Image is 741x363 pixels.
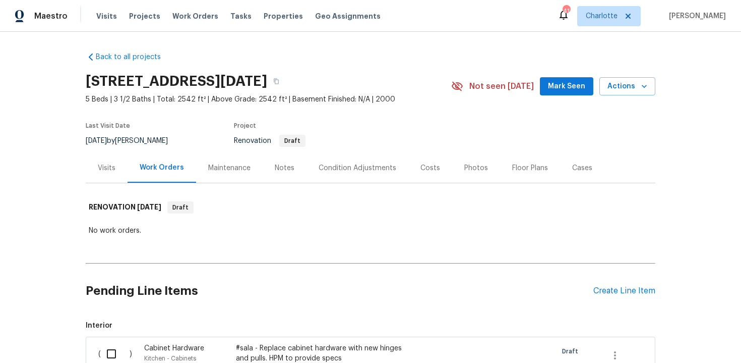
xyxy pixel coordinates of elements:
[89,201,161,214] h6: RENOVATION
[586,11,618,21] span: Charlotte
[86,76,267,86] h2: [STREET_ADDRESS][DATE]
[98,163,115,173] div: Visits
[137,203,161,211] span: [DATE]
[562,346,582,356] span: Draft
[140,163,184,173] div: Work Orders
[593,286,655,296] div: Create Line Item
[267,72,285,90] button: Copy Address
[264,11,303,21] span: Properties
[319,163,396,173] div: Condition Adjustments
[86,52,182,62] a: Back to all projects
[234,137,305,144] span: Renovation
[34,11,68,21] span: Maestro
[512,163,548,173] div: Floor Plans
[599,77,655,96] button: Actions
[86,321,655,331] span: Interior
[275,163,294,173] div: Notes
[86,268,593,315] h2: Pending Line Items
[86,137,107,144] span: [DATE]
[420,163,440,173] div: Costs
[230,13,252,20] span: Tasks
[86,94,451,105] span: 5 Beds | 3 1/2 Baths | Total: 2542 ft² | Above Grade: 2542 ft² | Basement Finished: N/A | 2000
[168,202,193,213] span: Draft
[665,11,726,21] span: [PERSON_NAME]
[172,11,218,21] span: Work Orders
[129,11,160,21] span: Projects
[563,6,570,16] div: 41
[469,81,534,91] span: Not seen [DATE]
[572,163,592,173] div: Cases
[548,80,585,93] span: Mark Seen
[144,345,204,352] span: Cabinet Hardware
[86,135,180,147] div: by [PERSON_NAME]
[96,11,117,21] span: Visits
[89,226,652,236] div: No work orders.
[280,138,304,144] span: Draft
[607,80,647,93] span: Actions
[86,191,655,224] div: RENOVATION [DATE]Draft
[86,123,130,129] span: Last Visit Date
[540,77,593,96] button: Mark Seen
[208,163,251,173] div: Maintenance
[234,123,256,129] span: Project
[315,11,381,21] span: Geo Assignments
[144,355,196,361] span: Kitchen - Cabinets
[464,163,488,173] div: Photos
